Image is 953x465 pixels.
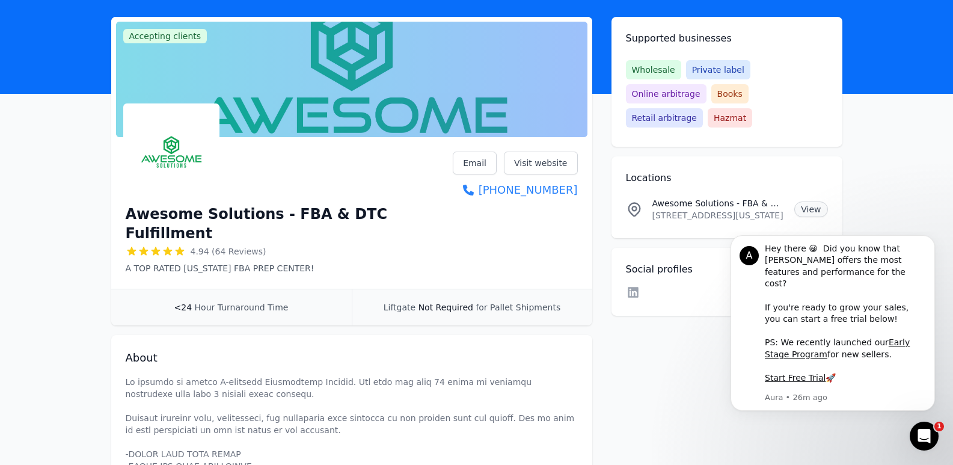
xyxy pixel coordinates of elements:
img: Awesome Solutions - FBA & DTC Fulfillment [126,106,217,197]
h2: Supported businesses [626,31,828,46]
a: [PHONE_NUMBER] [453,182,577,199]
span: Hazmat [708,108,752,128]
span: <24 [174,303,192,312]
span: Wholesale [626,60,681,79]
span: for Pallet Shipments [476,303,560,312]
span: Online arbitrage [626,84,706,103]
span: Hour Turnaround Time [195,303,289,312]
h2: About [126,350,578,366]
span: 4.94 (64 Reviews) [191,245,266,257]
span: Books [711,84,749,103]
span: 1 [934,422,944,431]
iframe: Intercom live chat [910,422,939,451]
span: Not Required [418,303,473,312]
a: Visit website [504,152,578,174]
iframe: Intercom notifications message [712,232,953,457]
a: Email [453,152,497,174]
a: View [794,202,827,217]
p: Awesome Solutions - FBA & DTC Fulfillment Location [652,197,785,209]
h2: Locations [626,171,828,185]
p: A TOP RATED [US_STATE] FBA PREP CENTER! [126,262,453,274]
span: Retail arbitrage [626,108,703,128]
p: [STREET_ADDRESS][US_STATE] [652,209,785,221]
span: Liftgate [384,303,415,312]
span: Private label [686,60,750,79]
h1: Awesome Solutions - FBA & DTC Fulfillment [126,205,453,243]
span: Accepting clients [123,29,207,43]
h2: Social profiles [626,262,828,277]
